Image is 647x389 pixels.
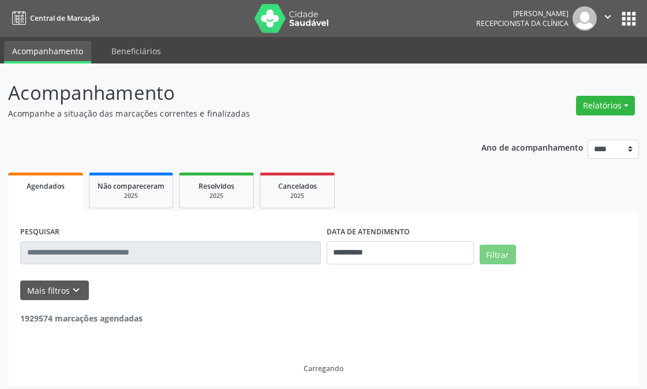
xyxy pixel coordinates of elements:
[20,280,89,301] button: Mais filtroskeyboard_arrow_down
[8,9,99,28] a: Central de Marcação
[199,181,234,191] span: Resolvidos
[573,6,597,31] img: img
[476,18,569,28] span: Recepcionista da clínica
[98,181,164,191] span: Não compareceram
[4,41,91,63] a: Acompanhamento
[278,181,317,191] span: Cancelados
[601,10,614,23] i: 
[98,192,164,200] div: 2025
[8,107,450,119] p: Acompanhe a situação das marcações correntes e finalizadas
[576,96,635,115] button: Relatórios
[268,192,326,200] div: 2025
[188,192,245,200] div: 2025
[27,181,65,191] span: Agendados
[30,13,99,23] span: Central de Marcação
[481,140,584,154] p: Ano de acompanhamento
[20,223,59,241] label: PESQUISAR
[8,78,450,107] p: Acompanhamento
[304,364,343,373] div: Carregando
[480,245,516,264] button: Filtrar
[476,9,569,18] div: [PERSON_NAME]
[20,313,143,324] strong: 1929574 marcações agendadas
[70,284,83,297] i: keyboard_arrow_down
[619,9,639,29] button: apps
[327,223,410,241] label: DATA DE ATENDIMENTO
[103,41,169,61] a: Beneficiários
[597,6,619,31] button: 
